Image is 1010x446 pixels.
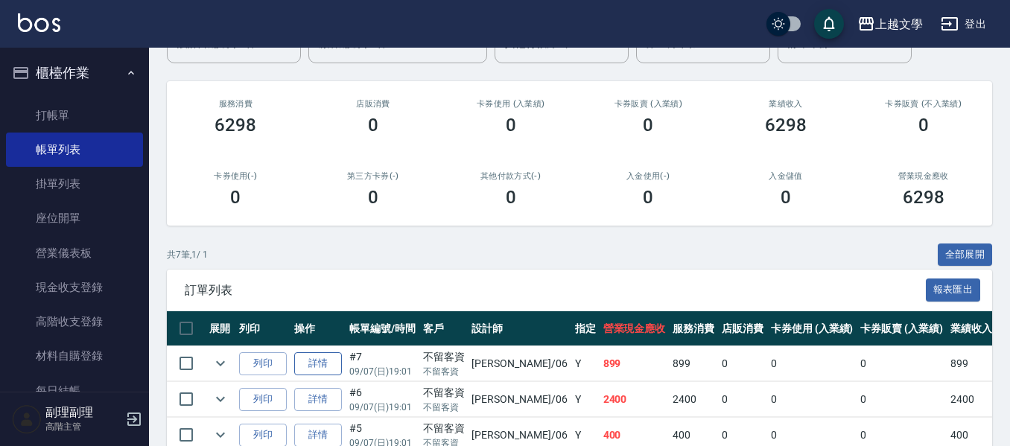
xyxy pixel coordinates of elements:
img: Logo [18,13,60,32]
div: 不留客資 [423,421,465,436]
h3: 6298 [215,115,256,136]
h3: 0 [368,187,378,208]
td: 0 [857,382,947,417]
a: 每日結帳 [6,374,143,408]
td: [PERSON_NAME] /06 [468,382,571,417]
div: 上越文學 [875,15,923,34]
td: 0 [767,346,857,381]
td: 0 [718,346,767,381]
a: 營業儀表板 [6,236,143,270]
h3: 6298 [765,115,807,136]
h5: 副理副理 [45,405,121,420]
h2: 卡券販賣 (不入業績) [872,99,974,109]
p: 09/07 (日) 19:01 [349,401,416,414]
h3: 0 [368,115,378,136]
button: 報表匯出 [926,278,981,302]
h3: 服務消費 [185,99,287,109]
a: 座位開單 [6,201,143,235]
a: 詳情 [294,352,342,375]
th: 店販消費 [718,311,767,346]
button: expand row [209,424,232,446]
h3: 0 [643,187,653,208]
h3: 0 [506,187,516,208]
td: 2400 [600,382,670,417]
th: 指定 [571,311,600,346]
div: 不留客資 [423,349,465,365]
a: 高階收支登錄 [6,305,143,339]
button: 列印 [239,388,287,411]
th: 列印 [235,311,290,346]
button: 櫃檯作業 [6,54,143,92]
p: 不留客資 [423,401,465,414]
a: 帳單列表 [6,133,143,167]
h2: 卡券使用 (入業績) [460,99,562,109]
h3: 6298 [903,187,944,208]
h2: 卡券販賣 (入業績) [597,99,699,109]
p: 09/07 (日) 19:01 [349,365,416,378]
a: 詳情 [294,388,342,411]
h2: 營業現金應收 [872,171,974,181]
h3: 0 [781,187,791,208]
h2: 入金使用(-) [597,171,699,181]
th: 業績收入 [947,311,996,346]
h3: 0 [506,115,516,136]
img: Person [12,404,42,434]
h3: 0 [230,187,241,208]
button: save [814,9,844,39]
span: 訂單列表 [185,283,926,298]
button: 上越文學 [851,9,929,39]
button: 登出 [935,10,992,38]
td: 2400 [669,382,718,417]
td: 0 [718,382,767,417]
th: 卡券販賣 (入業績) [857,311,947,346]
a: 打帳單 [6,98,143,133]
a: 現金收支登錄 [6,270,143,305]
button: expand row [209,352,232,375]
h2: 第三方卡券(-) [323,171,425,181]
h3: 0 [643,115,653,136]
th: 客戶 [419,311,469,346]
th: 設計師 [468,311,571,346]
th: 展開 [206,311,235,346]
th: 服務消費 [669,311,718,346]
a: 材料自購登錄 [6,339,143,373]
th: 帳單編號/時間 [346,311,419,346]
td: 0 [857,346,947,381]
p: 高階主管 [45,420,121,433]
h2: 店販消費 [323,99,425,109]
button: expand row [209,388,232,410]
h2: 其他付款方式(-) [460,171,562,181]
div: 不留客資 [423,385,465,401]
td: 899 [600,346,670,381]
td: 899 [947,346,996,381]
td: [PERSON_NAME] /06 [468,346,571,381]
td: #7 [346,346,419,381]
td: 0 [767,382,857,417]
td: Y [571,382,600,417]
a: 報表匯出 [926,282,981,296]
h2: 卡券使用(-) [185,171,287,181]
button: 列印 [239,352,287,375]
th: 卡券使用 (入業績) [767,311,857,346]
h2: 業績收入 [735,99,837,109]
td: Y [571,346,600,381]
button: 全部展開 [938,243,993,267]
td: #6 [346,382,419,417]
p: 共 7 筆, 1 / 1 [167,248,208,261]
h3: 0 [918,115,929,136]
th: 營業現金應收 [600,311,670,346]
h2: 入金儲值 [735,171,837,181]
p: 不留客資 [423,365,465,378]
a: 掛單列表 [6,167,143,201]
td: 2400 [947,382,996,417]
th: 操作 [290,311,346,346]
td: 899 [669,346,718,381]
